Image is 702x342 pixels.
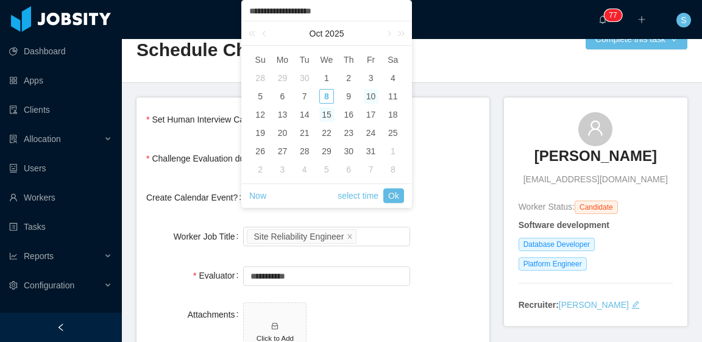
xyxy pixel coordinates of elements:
[275,71,289,85] div: 29
[294,54,316,65] span: Tu
[294,160,316,179] td: November 4, 2025
[587,119,604,137] i: icon: user
[341,107,356,122] div: 16
[382,87,404,105] td: October 11, 2025
[319,162,334,177] div: 5
[559,300,629,310] a: [PERSON_NAME]
[271,54,293,65] span: Mo
[253,71,268,85] div: 28
[360,51,381,69] th: Fri
[308,21,324,46] a: Oct
[271,322,279,330] i: icon: inbox
[316,105,338,124] td: October 15, 2025
[637,15,646,24] i: icon: plus
[9,39,112,63] a: icon: pie-chartDashboard
[631,301,640,309] i: icon: edit
[382,160,404,179] td: November 8, 2025
[275,162,289,177] div: 3
[338,69,360,87] td: October 2, 2025
[324,21,345,46] a: 2025
[382,105,404,124] td: October 18, 2025
[297,126,312,140] div: 21
[386,126,400,140] div: 25
[294,124,316,142] td: October 21, 2025
[294,105,316,124] td: October 14, 2025
[382,54,404,65] span: Sa
[253,230,344,243] div: Site Reliability Engineer
[253,89,268,104] div: 5
[360,124,381,142] td: October 24, 2025
[383,21,394,46] a: Next month (PageDown)
[249,160,271,179] td: November 2, 2025
[360,142,381,160] td: October 31, 2025
[9,156,112,180] a: icon: robotUsers
[249,51,271,69] th: Sun
[297,144,312,159] div: 28
[519,238,595,251] span: Database Developer
[9,98,112,122] a: icon: auditClients
[249,105,271,124] td: October 12, 2025
[519,300,559,310] strong: Recruiter:
[364,126,378,140] div: 24
[360,87,381,105] td: October 10, 2025
[386,71,400,85] div: 4
[319,126,334,140] div: 22
[338,87,360,105] td: October 9, 2025
[253,162,268,177] div: 2
[316,54,338,65] span: We
[249,124,271,142] td: October 19, 2025
[382,142,404,160] td: November 1, 2025
[271,51,293,69] th: Mon
[9,215,112,239] a: icon: profileTasks
[146,115,275,124] label: Set Human Interview Call date
[598,15,607,24] i: icon: bell
[249,87,271,105] td: October 5, 2025
[519,220,609,230] strong: Software development
[275,126,289,140] div: 20
[247,229,356,244] li: Site Reliability Engineer
[319,144,334,159] div: 29
[364,89,378,104] div: 10
[275,107,289,122] div: 13
[519,202,575,212] span: Worker Status:
[341,89,356,104] div: 9
[338,105,360,124] td: October 16, 2025
[271,105,293,124] td: October 13, 2025
[9,68,112,93] a: icon: appstoreApps
[253,144,268,159] div: 26
[681,13,686,27] span: S
[360,54,381,65] span: Fr
[271,142,293,160] td: October 27, 2025
[338,184,378,207] a: select time
[9,281,18,290] i: icon: setting
[383,188,404,203] a: Ok
[347,233,353,240] i: icon: close
[575,201,618,214] span: Candidate
[24,134,61,144] span: Allocation
[249,54,271,65] span: Su
[338,124,360,142] td: October 23, 2025
[136,38,412,63] h2: Schedule Challenge Evaluation
[246,21,262,46] a: Last year (Control + left)
[386,162,400,177] div: 8
[9,185,112,210] a: icon: userWorkers
[260,21,271,46] a: Previous month (PageUp)
[271,160,293,179] td: November 3, 2025
[534,146,657,173] a: [PERSON_NAME]
[188,310,244,319] label: Attachments
[391,21,407,46] a: Next year (Control + right)
[586,30,687,49] button: Complete this taskicon: down
[249,69,271,87] td: September 28, 2025
[534,146,657,166] h3: [PERSON_NAME]
[341,126,356,140] div: 23
[249,184,266,207] a: Now
[609,9,613,21] p: 7
[174,232,244,241] label: Worker Job Title
[341,71,356,85] div: 2
[297,89,312,104] div: 7
[316,69,338,87] td: October 1, 2025
[271,124,293,142] td: October 20, 2025
[275,89,289,104] div: 6
[338,54,360,65] span: Th
[386,89,400,104] div: 11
